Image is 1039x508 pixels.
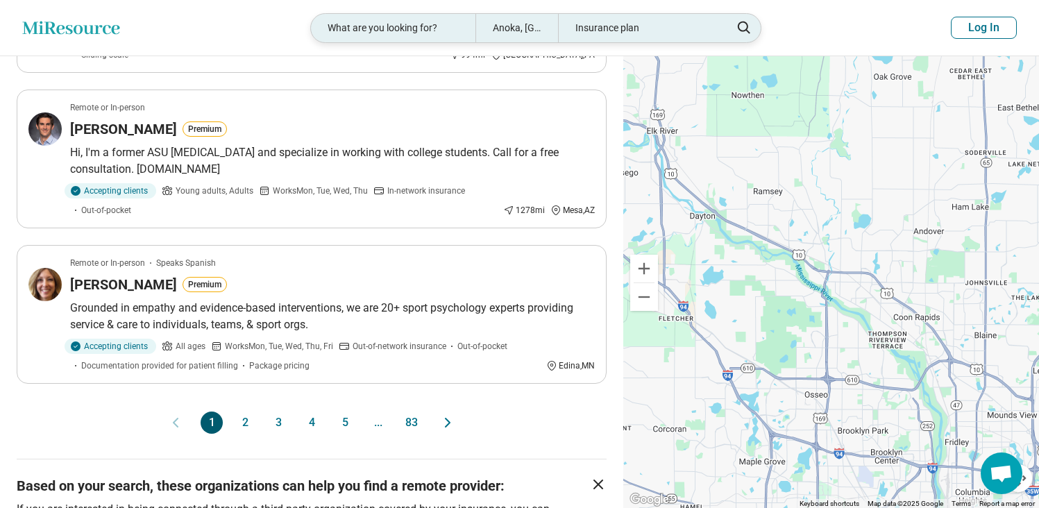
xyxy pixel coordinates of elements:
button: Next page [439,412,456,434]
button: 5 [334,412,356,434]
div: What are you looking for? [311,14,475,42]
div: Accepting clients [65,339,156,354]
div: Mesa , AZ [550,204,595,217]
button: Zoom out [630,283,658,311]
h3: [PERSON_NAME] [70,119,177,139]
h3: [PERSON_NAME] [70,275,177,294]
button: Premium [183,121,227,137]
div: Anoka, [GEOGRAPHIC_DATA] [475,14,558,42]
span: In-network insurance [387,185,465,197]
span: All ages [176,340,205,353]
span: Works Mon, Tue, Wed, Thu [273,185,368,197]
button: 83 [400,412,423,434]
span: Out-of-network insurance [353,340,446,353]
div: Insurance plan [558,14,723,42]
p: Remote or In-person [70,257,145,269]
p: Grounded in empathy and evidence-based interventions, we are 20+ sport psychology experts providi... [70,300,595,333]
span: ... [367,412,389,434]
p: Remote or In-person [70,101,145,114]
a: Report a map error [979,500,1035,507]
button: 2 [234,412,256,434]
span: Speaks Spanish [156,257,216,269]
button: Zoom in [630,255,658,282]
button: Log In [951,17,1017,39]
span: Out-of-pocket [457,340,507,353]
div: 1278 mi [503,204,545,217]
button: 1 [201,412,223,434]
div: Accepting clients [65,183,156,198]
span: Map data ©2025 Google [868,500,943,507]
span: Young adults, Adults [176,185,253,197]
span: Documentation provided for patient filling [81,359,238,372]
span: Works Mon, Tue, Wed, Thu, Fri [225,340,333,353]
button: 4 [301,412,323,434]
div: Edina , MN [546,359,595,372]
button: 3 [267,412,289,434]
p: Hi, I'm a former ASU [MEDICAL_DATA] and specialize in working with college students. Call for a f... [70,144,595,178]
span: Package pricing [249,359,310,372]
button: Previous page [167,412,184,434]
span: Out-of-pocket [81,204,131,217]
a: Terms (opens in new tab) [952,500,971,507]
button: Premium [183,277,227,292]
a: Open chat [981,452,1022,494]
